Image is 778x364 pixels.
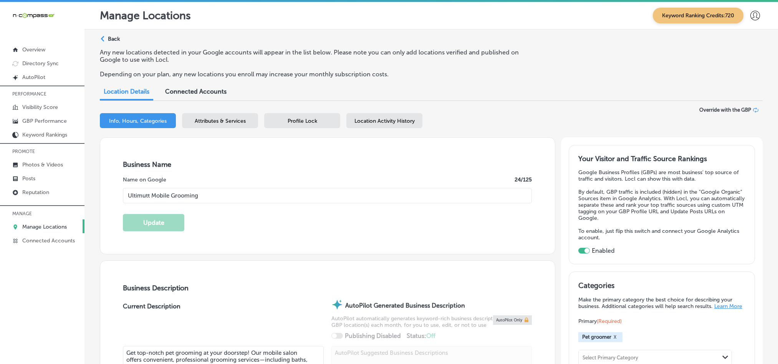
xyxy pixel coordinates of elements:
[22,237,75,244] p: Connected Accounts
[195,118,246,124] span: Attributes & Services
[578,155,745,163] h3: Your Visitor and Traffic Source Rankings
[578,169,745,182] p: Google Business Profiles (GBPs) are most business' top source of traffic and visitors. Locl can s...
[109,118,167,124] span: Info, Hours, Categories
[22,161,63,168] p: Photos & Videos
[22,132,67,138] p: Keyword Rankings
[123,284,532,292] h3: Business Description
[582,334,611,340] span: Pet groomer
[22,104,58,110] p: Visibility Score
[165,88,227,95] span: Connected Accounts
[22,46,45,53] p: Overview
[515,176,532,183] label: 24 /125
[331,299,343,310] img: autopilot-icon
[22,175,35,182] p: Posts
[123,214,184,231] button: Update
[123,160,532,169] h3: Business Name
[22,60,59,67] p: Directory Sync
[123,303,180,346] label: Current Description
[578,228,745,241] p: To enable, just flip this switch and connect your Google Analytics account.
[578,318,622,324] span: Primary
[100,71,531,78] p: Depending on your plan, any new locations you enroll may increase your monthly subscription costs.
[100,9,191,22] p: Manage Locations
[583,354,638,360] div: Select Primary Category
[653,8,743,23] span: Keyword Ranking Credits: 720
[12,12,55,19] img: 660ab0bf-5cc7-4cb8-ba1c-48b5ae0f18e60NCTV_CLogo_TV_Black_-500x88.png
[611,334,619,340] button: X
[22,74,45,81] p: AutoPilot
[22,118,67,124] p: GBP Performance
[288,118,317,124] span: Profile Lock
[699,107,751,113] span: Override with the GBP
[22,224,67,230] p: Manage Locations
[597,318,622,324] span: (Required)
[108,36,120,42] p: Back
[100,49,531,63] p: Any new locations detected in your Google accounts will appear in the list below. Please note you...
[578,281,745,293] h3: Categories
[592,247,615,254] label: Enabled
[345,302,465,309] strong: AutoPilot Generated Business Description
[22,189,49,196] p: Reputation
[714,303,742,310] a: Learn More
[123,188,532,203] input: Enter Location Name
[123,176,166,183] label: Name on Google
[578,189,745,221] p: By default, GBP traffic is included (hidden) in the "Google Organic" Sources item in Google Analy...
[354,118,415,124] span: Location Activity History
[578,296,745,310] p: Make the primary category the best choice for describing your business. Additional categories wil...
[104,88,149,95] span: Location Details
